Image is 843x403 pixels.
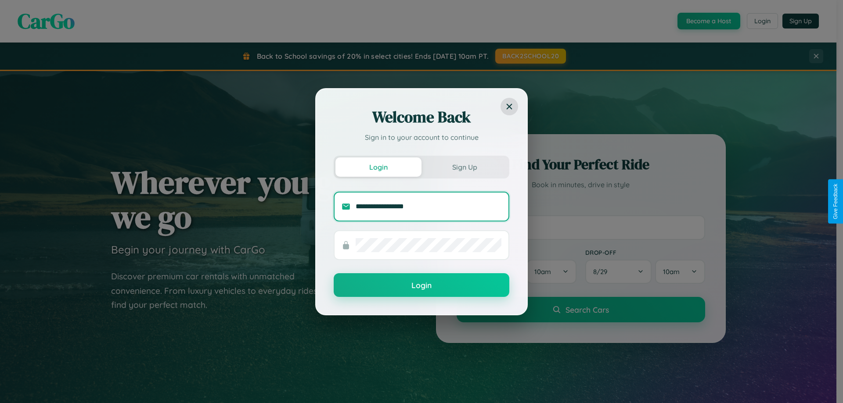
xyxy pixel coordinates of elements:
[832,184,839,219] div: Give Feedback
[334,132,509,143] p: Sign in to your account to continue
[421,157,508,177] button: Sign Up
[335,157,421,177] button: Login
[334,107,509,128] h2: Welcome Back
[334,273,509,297] button: Login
